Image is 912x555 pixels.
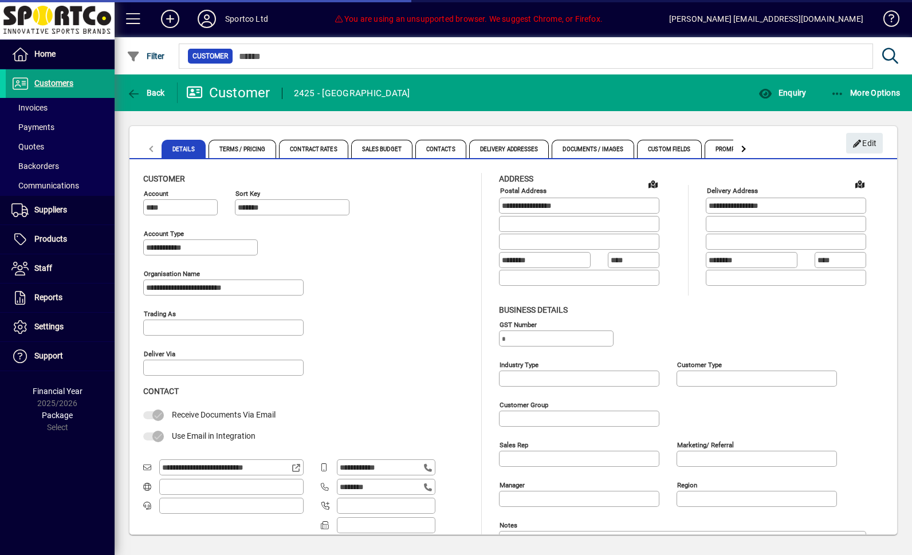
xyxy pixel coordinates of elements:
a: Knowledge Base [875,2,898,40]
mat-label: Account [144,190,168,198]
span: Enquiry [758,88,806,97]
span: Quotes [11,142,44,151]
mat-label: Trading as [144,310,176,318]
mat-label: Manager [500,481,525,489]
span: Documents / Images [552,140,634,158]
div: Sportco Ltd [225,10,268,28]
span: Sales Budget [351,140,412,158]
span: Suppliers [34,205,67,214]
a: View on map [851,175,869,193]
mat-label: Sort key [235,190,260,198]
a: Suppliers [6,196,115,225]
span: Contact [143,387,179,396]
span: Receive Documents Via Email [172,410,276,419]
mat-label: Notes [500,521,517,529]
span: Customers [34,78,73,88]
span: Staff [34,263,52,273]
mat-label: Organisation name [144,270,200,278]
span: Financial Year [33,387,82,396]
span: Invoices [11,103,48,112]
span: Package [42,411,73,420]
span: Contacts [415,140,466,158]
mat-label: Industry type [500,360,538,368]
a: Support [6,342,115,371]
button: Add [152,9,188,29]
mat-label: Deliver via [144,350,175,358]
span: Prompts [705,140,753,158]
span: Terms / Pricing [209,140,277,158]
span: Reports [34,293,62,302]
div: [PERSON_NAME] [EMAIL_ADDRESS][DOMAIN_NAME] [669,10,863,28]
div: Customer [186,84,270,102]
span: Customer [192,50,228,62]
a: Reports [6,284,115,312]
div: 2425 - [GEOGRAPHIC_DATA] [294,84,410,103]
span: Back [127,88,165,97]
span: Custom Fields [637,140,701,158]
span: Delivery Addresses [469,140,549,158]
a: Backorders [6,156,115,176]
span: More Options [831,88,901,97]
button: Edit [846,133,883,153]
mat-label: Customer type [677,360,722,368]
a: Payments [6,117,115,137]
a: Products [6,225,115,254]
span: Communications [11,181,79,190]
span: You are using an unsupported browser. We suggest Chrome, or Firefox. [335,14,603,23]
mat-label: Marketing/ Referral [677,440,734,448]
button: More Options [828,82,903,103]
span: Support [34,351,63,360]
a: Staff [6,254,115,283]
a: Settings [6,313,115,341]
span: Settings [34,322,64,331]
span: Home [34,49,56,58]
mat-label: Region [677,481,697,489]
span: Payments [11,123,54,132]
button: Filter [124,46,168,66]
mat-label: Customer group [500,400,548,408]
span: Contract Rates [279,140,348,158]
a: View on map [644,175,662,193]
span: Edit [852,134,877,153]
span: Use Email in Integration [172,431,255,440]
a: Home [6,40,115,69]
a: Communications [6,176,115,195]
span: Details [162,140,206,158]
span: Customer [143,174,185,183]
mat-label: Account Type [144,230,184,238]
button: Profile [188,9,225,29]
button: Back [124,82,168,103]
a: Quotes [6,137,115,156]
span: Address [499,174,533,183]
span: Filter [127,52,165,61]
button: Enquiry [756,82,809,103]
mat-label: GST Number [500,320,537,328]
app-page-header-button: Back [115,82,178,103]
span: Products [34,234,67,243]
a: Invoices [6,98,115,117]
mat-label: Sales rep [500,440,528,448]
span: Backorders [11,162,59,171]
span: Business details [499,305,568,314]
